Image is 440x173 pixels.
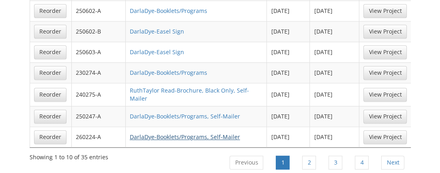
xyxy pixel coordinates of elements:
a: DarlaDye-Booklets/Programs, Self-Mailer [130,133,240,141]
td: 260224-A [72,127,126,147]
td: 250602-A [72,0,126,21]
td: [DATE] [310,106,359,127]
a: DarlaDye-Booklets/Programs, Self-Mailer [130,112,240,120]
td: [DATE] [310,127,359,147]
a: View Project [363,25,407,38]
td: 250602-B [72,21,126,42]
a: DarlaDye-Easel Sign [130,48,184,56]
a: View Project [363,130,407,144]
a: Reorder [34,4,67,18]
td: [DATE] [310,83,359,106]
a: Reorder [34,88,67,101]
td: [DATE] [310,21,359,42]
td: [DATE] [267,21,310,42]
a: View Project [363,45,407,59]
td: [DATE] [267,106,310,127]
a: View Project [363,110,407,123]
td: 250247-A [72,106,126,127]
div: Showing 1 to 10 of 35 entries [30,150,108,161]
a: DarlaDye-Booklets/Programs [130,69,207,76]
a: View Project [363,88,407,101]
a: Reorder [34,45,67,59]
a: View Project [363,66,407,80]
td: [DATE] [267,83,310,106]
td: [DATE] [310,0,359,21]
a: 3 [328,156,342,169]
td: [DATE] [310,42,359,62]
a: DarlaDye-Booklets/Programs [130,7,207,15]
a: RuthTaylor Read-Brochure, Black Only, Self-Mailer [130,86,249,102]
a: Reorder [34,25,67,38]
a: Next [381,156,404,169]
a: Reorder [34,130,67,144]
a: 1 [276,156,290,169]
a: Previous [230,156,263,169]
td: [DATE] [267,62,310,83]
a: Reorder [34,110,67,123]
td: 250603-A [72,42,126,62]
td: [DATE] [267,127,310,147]
a: View Project [363,4,407,18]
td: [DATE] [267,42,310,62]
td: [DATE] [267,0,310,21]
a: 2 [302,156,316,169]
a: Reorder [34,66,67,80]
td: 240275-A [72,83,126,106]
td: [DATE] [310,62,359,83]
td: 230274-A [72,62,126,83]
a: DarlaDye-Easel Sign [130,27,184,35]
a: 4 [355,156,369,169]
